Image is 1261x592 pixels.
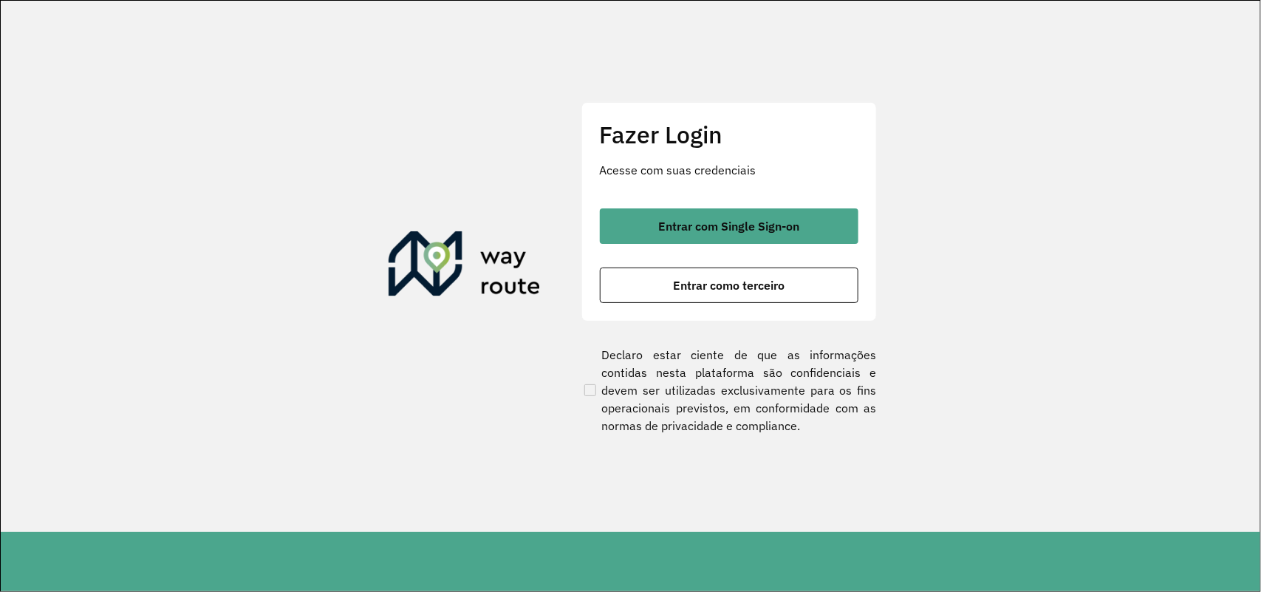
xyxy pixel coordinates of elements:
[658,220,799,232] span: Entrar com Single Sign-on
[600,268,858,303] button: button
[600,120,858,149] h2: Fazer Login
[389,231,541,302] img: Roteirizador AmbevTech
[600,161,858,179] p: Acesse com suas credenciais
[581,346,877,435] label: Declaro estar ciente de que as informações contidas nesta plataforma são confidenciais e devem se...
[600,208,858,244] button: button
[673,279,785,291] span: Entrar como terceiro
